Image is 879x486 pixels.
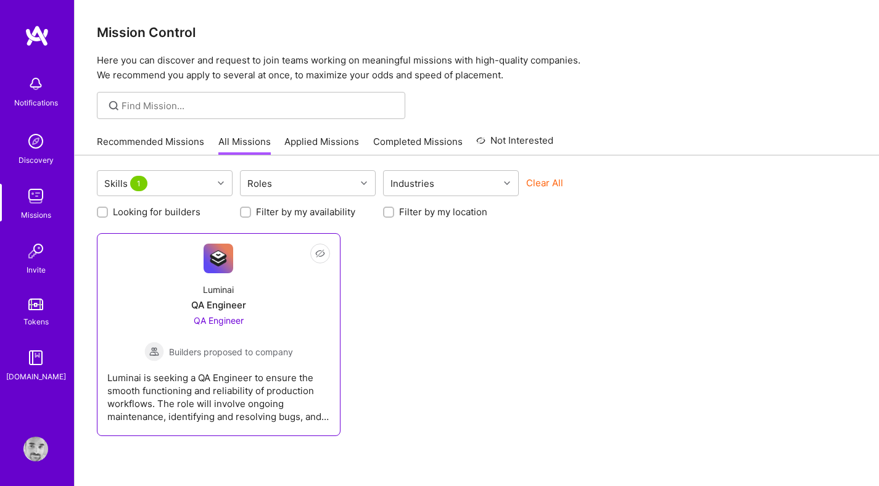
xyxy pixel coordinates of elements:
div: Missions [21,208,51,221]
label: Looking for builders [113,205,200,218]
img: teamwork [23,184,48,208]
div: [DOMAIN_NAME] [6,370,66,383]
img: Builders proposed to company [144,342,164,361]
p: Here you can discover and request to join teams working on meaningful missions with high-quality ... [97,53,857,83]
img: Invite [23,239,48,263]
div: Skills [101,175,153,192]
span: Builders proposed to company [169,345,293,358]
input: Find Mission... [122,99,396,112]
div: Invite [27,263,46,276]
a: All Missions [218,135,271,155]
img: logo [25,25,49,47]
a: Recommended Missions [97,135,204,155]
div: Notifications [14,96,58,109]
i: icon Chevron [361,180,367,186]
div: Industries [387,175,437,192]
img: User Avatar [23,437,48,461]
div: Discovery [19,154,54,167]
i: icon Chevron [504,180,510,186]
img: Company Logo [204,244,233,273]
div: Luminai [203,283,234,296]
i: icon Chevron [218,180,224,186]
a: User Avatar [20,437,51,461]
a: Not Interested [476,133,553,155]
h3: Mission Control [97,25,857,40]
a: Completed Missions [373,135,463,155]
a: Company LogoLuminaiQA EngineerQA Engineer Builders proposed to companyBuilders proposed to compan... [107,244,330,426]
i: icon EyeClosed [315,249,325,258]
label: Filter by my location [399,205,487,218]
a: Applied Missions [284,135,359,155]
div: QA Engineer [191,299,246,311]
img: guide book [23,345,48,370]
button: Clear All [526,176,563,189]
label: Filter by my availability [256,205,355,218]
img: bell [23,72,48,96]
i: icon SearchGrey [107,99,121,113]
div: Tokens [23,315,49,328]
div: Roles [244,175,275,192]
img: tokens [28,299,43,310]
span: QA Engineer [194,315,244,326]
div: Luminai is seeking a QA Engineer to ensure the smooth functioning and reliability of production w... [107,361,330,423]
span: 1 [130,176,147,191]
img: discovery [23,129,48,154]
